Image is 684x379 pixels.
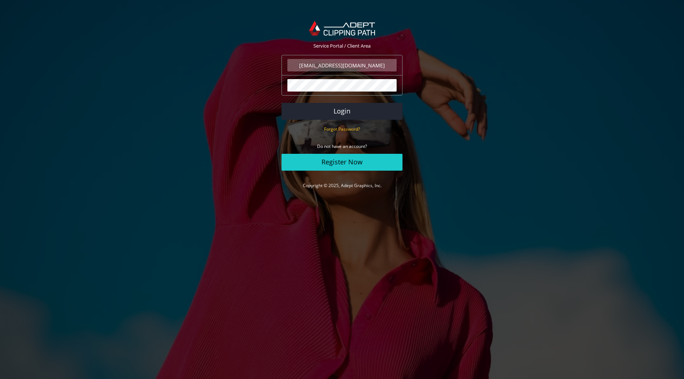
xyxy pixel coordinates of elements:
[303,182,382,189] a: Copyright © 2025, Adept Graphics, Inc.
[282,154,402,171] a: Register Now
[309,21,375,36] img: Adept Graphics
[282,103,402,120] button: Login
[317,143,367,149] small: Do not have an account?
[313,42,371,49] span: Service Portal / Client Area
[324,126,360,132] a: Forgot Password?
[287,59,397,71] input: Email Address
